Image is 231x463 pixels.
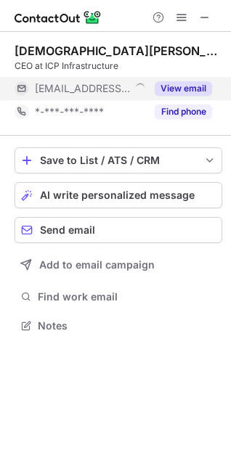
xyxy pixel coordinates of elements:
button: Find work email [15,287,222,307]
button: Notes [15,316,222,336]
span: Notes [38,319,216,332]
div: CEO at ICP Infrastructure [15,60,222,73]
span: Send email [40,224,95,236]
button: Send email [15,217,222,243]
span: [EMAIL_ADDRESS][DOMAIN_NAME] [35,82,130,95]
span: AI write personalized message [40,189,195,201]
div: Save to List / ATS / CRM [40,155,197,166]
span: Find work email [38,290,216,303]
span: Add to email campaign [39,259,155,271]
button: AI write personalized message [15,182,222,208]
button: save-profile-one-click [15,147,222,173]
div: [DEMOGRAPHIC_DATA][PERSON_NAME] [15,44,222,58]
img: ContactOut v5.3.10 [15,9,102,26]
button: Add to email campaign [15,252,222,278]
button: Reveal Button [155,81,212,96]
button: Reveal Button [155,105,212,119]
